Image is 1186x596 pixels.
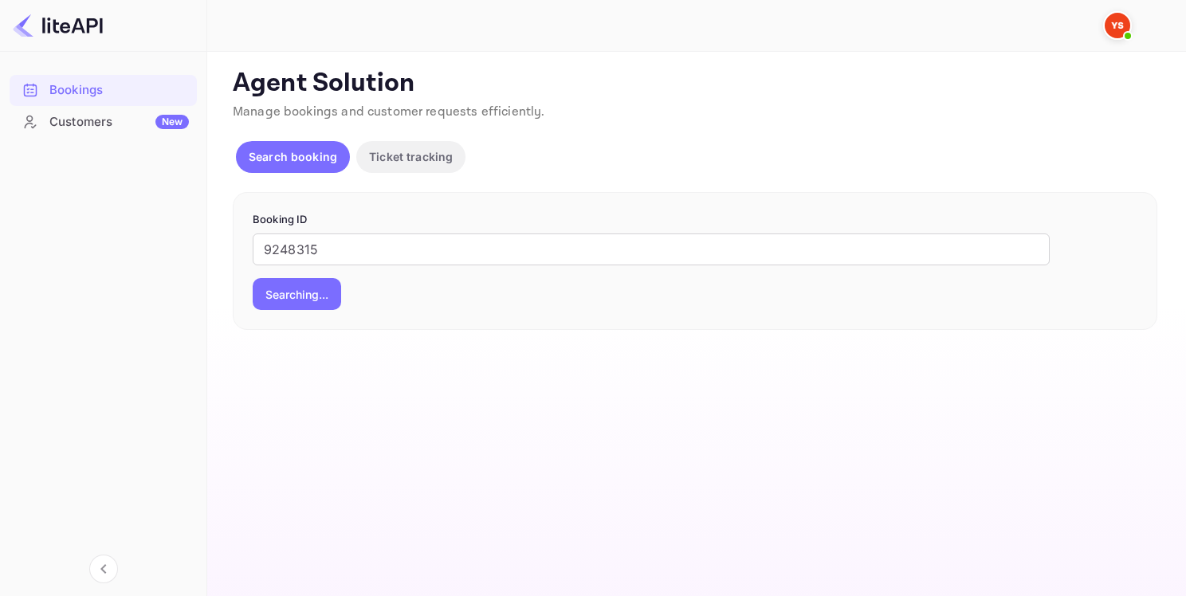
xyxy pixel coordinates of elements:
div: Bookings [49,81,189,100]
button: Searching... [253,278,341,310]
div: Bookings [10,75,197,106]
div: CustomersNew [10,107,197,138]
button: Collapse navigation [89,555,118,583]
div: New [155,115,189,129]
span: Manage bookings and customer requests efficiently. [233,104,545,120]
a: CustomersNew [10,107,197,136]
input: Enter Booking ID (e.g., 63782194) [253,233,1050,265]
a: Bookings [10,75,197,104]
div: Customers [49,113,189,131]
p: Search booking [249,148,337,165]
img: LiteAPI logo [13,13,103,38]
p: Agent Solution [233,68,1157,100]
p: Booking ID [253,212,1137,228]
p: Ticket tracking [369,148,453,165]
img: Yandex Support [1105,13,1130,38]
